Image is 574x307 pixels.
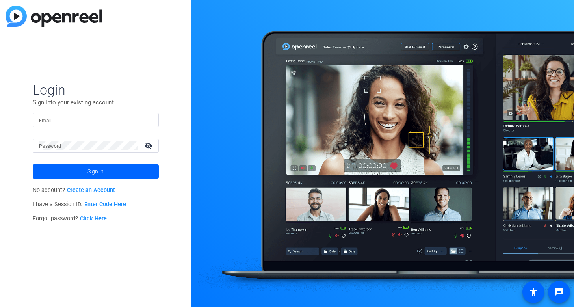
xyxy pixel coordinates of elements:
mat-icon: accessibility [529,287,538,297]
p: Sign into your existing account. [33,98,159,107]
button: Sign in [33,164,159,179]
span: Login [33,82,159,98]
a: Enter Code Here [84,201,126,208]
span: No account? [33,187,115,194]
span: Forgot password? [33,215,107,222]
a: Create an Account [67,187,115,194]
mat-icon: visibility_off [140,140,159,151]
input: Enter Email Address [39,115,152,125]
img: blue-gradient.svg [6,6,102,27]
mat-label: Email [39,118,52,123]
a: Click Here [80,215,107,222]
span: I have a Session ID. [33,201,126,208]
mat-icon: message [554,287,564,297]
mat-label: Password [39,143,61,149]
span: Sign in [87,162,104,181]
